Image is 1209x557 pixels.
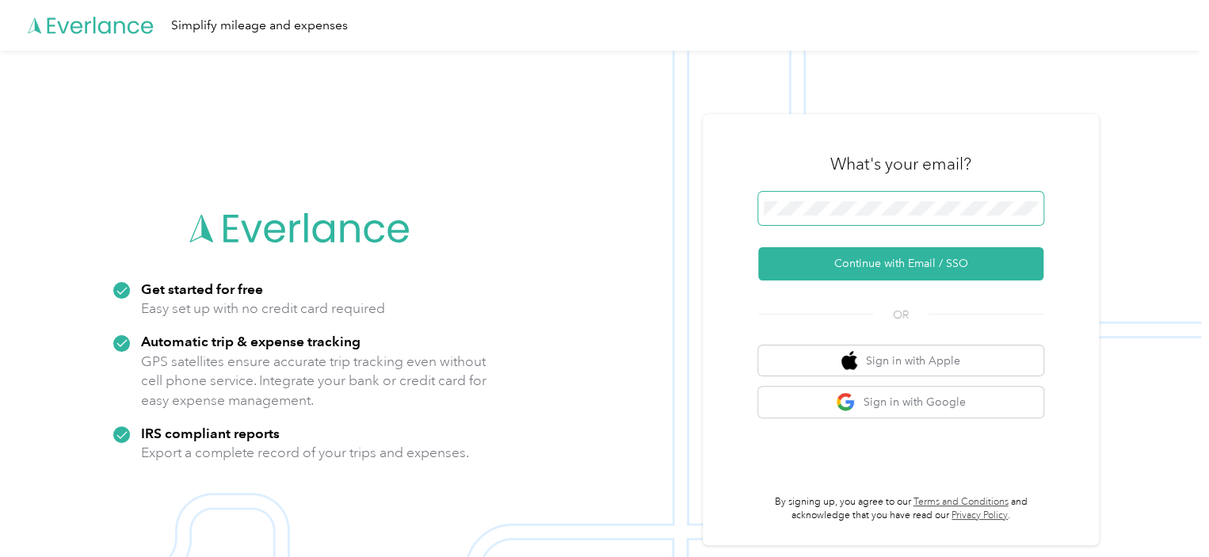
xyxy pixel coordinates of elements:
[141,352,487,410] p: GPS satellites ensure accurate trip tracking even without cell phone service. Integrate your bank...
[141,280,263,297] strong: Get started for free
[830,153,971,175] h3: What's your email?
[758,495,1043,523] p: By signing up, you agree to our and acknowledge that you have read our .
[141,299,385,319] p: Easy set up with no credit card required
[171,16,348,36] div: Simplify mileage and expenses
[873,307,929,323] span: OR
[758,387,1043,418] button: google logoSign in with Google
[952,509,1008,521] a: Privacy Policy
[758,247,1043,280] button: Continue with Email / SSO
[141,443,469,463] p: Export a complete record of your trips and expenses.
[141,333,360,349] strong: Automatic trip & expense tracking
[913,496,1009,508] a: Terms and Conditions
[758,345,1043,376] button: apple logoSign in with Apple
[841,351,857,371] img: apple logo
[836,392,856,412] img: google logo
[141,425,280,441] strong: IRS compliant reports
